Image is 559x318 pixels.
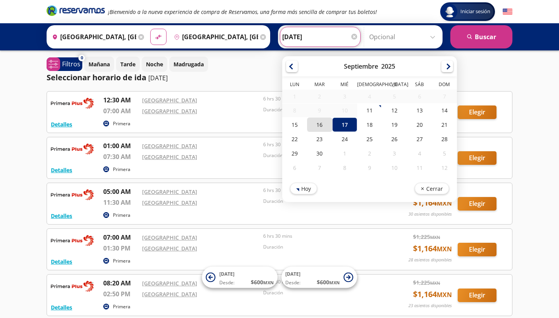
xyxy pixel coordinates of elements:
[408,211,452,218] p: 30 asientos disponibles
[282,118,307,132] div: 15-Sep-25
[47,5,105,19] a: Brand Logo
[407,118,432,132] div: 20-Sep-25
[282,81,307,90] th: Lunes
[142,199,197,206] a: [GEOGRAPHIC_DATA]
[142,290,197,298] a: [GEOGRAPHIC_DATA]
[169,57,208,72] button: Madrugada
[113,258,130,264] p: Primera
[51,187,94,202] img: RESERVAMOS
[437,199,452,207] small: MXN
[408,302,452,309] p: 23 asientos disponibles
[103,233,138,242] p: 07:00 AM
[47,5,105,16] i: Brand Logo
[458,243,497,256] button: Elegir
[307,161,332,175] div: 07-Oct-25
[307,132,332,146] div: 23-Sep-25
[382,90,407,103] div: 05-Sep-25
[263,95,380,102] p: 6 hrs 30 mins
[263,280,274,285] small: MXN
[142,97,197,104] a: [GEOGRAPHIC_DATA]
[219,271,234,277] span: [DATE]
[430,280,440,286] small: MXN
[413,197,452,209] span: $ 1,164
[432,161,457,175] div: 12-Oct-25
[202,267,278,288] button: [DATE]Desde:$600MXN
[307,90,332,103] div: 02-Sep-25
[103,95,138,105] p: 12:30 AM
[332,132,357,146] div: 24-Sep-25
[407,146,432,161] div: 04-Oct-25
[113,120,130,127] p: Primera
[103,244,138,253] p: 01:30 PM
[307,104,332,117] div: 09-Sep-25
[263,187,380,194] p: 6 hrs 30 mins
[369,27,439,47] input: Opcional
[457,8,493,16] span: Iniciar sesión
[142,188,197,195] a: [GEOGRAPHIC_DATA]
[382,118,407,132] div: 19-Sep-25
[357,103,382,118] div: 11-Sep-25
[357,90,382,103] div: 04-Sep-25
[263,152,380,159] p: Duración
[142,107,197,115] a: [GEOGRAPHIC_DATA]
[103,289,138,299] p: 02:50 PM
[282,104,307,117] div: 08-Sep-25
[116,57,140,72] button: Tarde
[103,278,138,288] p: 08:20 AM
[51,120,72,128] button: Detalles
[148,73,168,83] p: [DATE]
[113,212,130,219] p: Primera
[142,142,197,150] a: [GEOGRAPHIC_DATA]
[432,146,457,161] div: 05-Oct-25
[51,95,94,111] img: RESERVAMOS
[413,289,452,300] span: $ 1,164
[413,243,452,254] span: $ 1,164
[317,278,340,286] span: $ 600
[51,303,72,311] button: Detalles
[290,183,317,194] button: Hoy
[437,290,452,299] small: MXN
[307,81,332,90] th: Martes
[357,118,382,132] div: 18-Sep-25
[263,141,380,148] p: 6 hrs 30 mins
[171,27,258,47] input: Buscar Destino
[415,183,449,194] button: Cerrar
[263,244,380,251] p: Duración
[282,27,358,47] input: Elegir Fecha
[437,245,452,253] small: MXN
[51,166,72,174] button: Detalles
[285,271,300,277] span: [DATE]
[146,60,163,68] p: Noche
[458,289,497,302] button: Elegir
[142,57,167,72] button: Noche
[357,132,382,146] div: 25-Sep-25
[84,57,114,72] button: Mañana
[408,257,452,263] p: 28 asientos disponibles
[307,118,332,132] div: 16-Sep-25
[113,303,130,310] p: Primera
[282,161,307,175] div: 06-Oct-25
[413,233,440,241] span: $ 1,225
[103,106,138,116] p: 07:00 AM
[103,141,138,150] p: 01:00 AM
[47,57,82,71] button: 0Filtros
[103,187,138,196] p: 05:00 AM
[174,60,204,68] p: Madrugada
[142,234,197,241] a: [GEOGRAPHIC_DATA]
[89,60,110,68] p: Mañana
[413,278,440,287] span: $ 1,225
[407,103,432,118] div: 13-Sep-25
[307,146,332,161] div: 30-Sep-25
[103,152,138,161] p: 07:30 AM
[282,90,307,103] div: 01-Sep-25
[407,161,432,175] div: 11-Oct-25
[263,198,380,205] p: Duración
[382,103,407,118] div: 12-Sep-25
[332,81,357,90] th: Miércoles
[332,146,357,161] div: 01-Oct-25
[281,267,357,288] button: [DATE]Desde:$600MXN
[357,81,382,90] th: Jueves
[458,105,497,119] button: Elegir
[49,27,136,47] input: Buscar Origen
[430,234,440,240] small: MXN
